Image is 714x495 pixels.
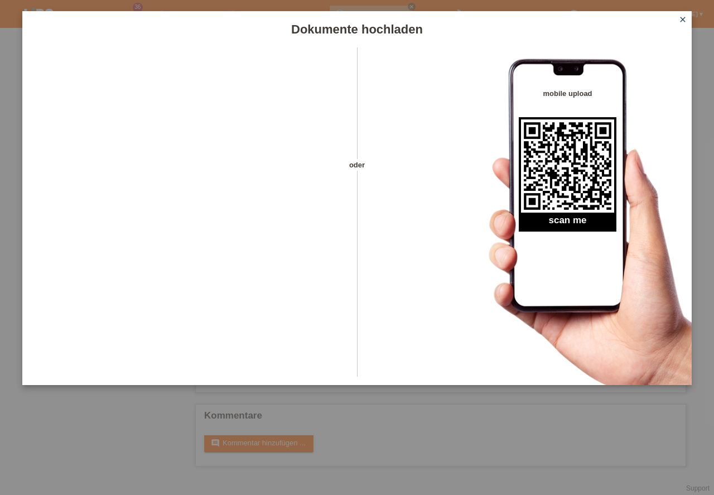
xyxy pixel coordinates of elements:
span: oder [337,159,377,171]
iframe: Upload [39,75,337,354]
a: close [676,14,690,27]
h4: mobile upload [519,89,616,98]
h1: Dokumente hochladen [22,22,692,36]
i: close [678,15,687,24]
h2: scan me [519,215,616,232]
